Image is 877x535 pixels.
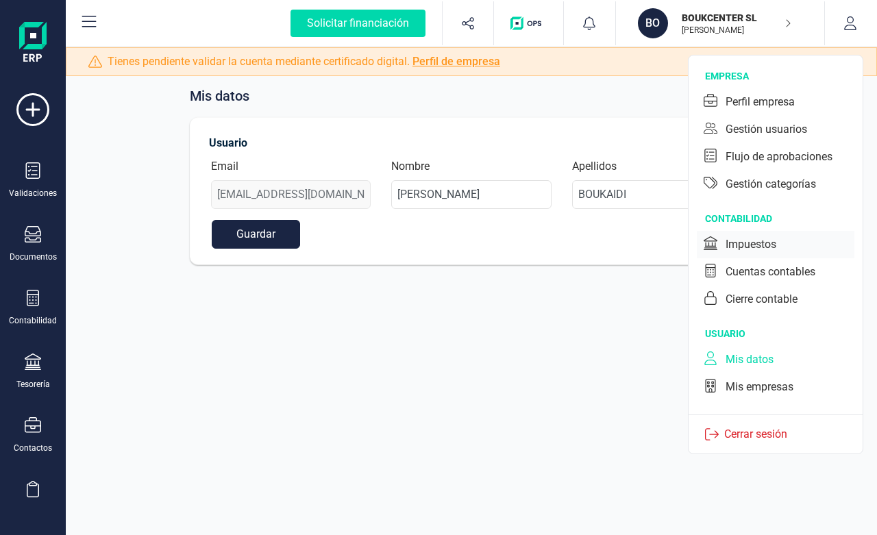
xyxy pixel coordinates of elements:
button: Guardar [212,220,300,249]
div: Solicitar financiación [291,10,425,37]
label: Apellidos [572,158,617,175]
div: BO [638,8,668,38]
span: Mis datos [190,86,249,106]
img: Logo de OPS [510,16,547,30]
div: Validaciones [9,188,57,199]
p: [PERSON_NAME] [682,25,791,36]
div: Tesorería [16,379,50,390]
div: Cierre contable [726,291,798,308]
div: Inventario [14,506,51,517]
div: Impuestos [726,236,776,253]
label: Nombre [391,158,430,175]
div: Documentos [10,251,57,262]
div: empresa [705,69,863,83]
div: usuario [705,327,863,340]
img: Logo Finanedi [19,22,47,66]
div: Gestión usuarios [726,121,807,138]
button: Logo de OPS [502,1,555,45]
div: Perfil empresa [726,94,795,110]
a: Perfil de empresa [412,55,500,68]
b: Usuario [209,136,247,149]
button: BOBOUKCENTER SL[PERSON_NAME] [632,1,808,45]
button: Solicitar financiación [274,1,442,45]
p: BOUKCENTER SL [682,11,791,25]
span: Tienes pendiente validar la cuenta mediante certificado digital. [108,53,500,70]
label: Email [211,158,238,175]
div: Contactos [14,443,52,453]
div: contabilidad [705,212,863,225]
div: Flujo de aprobaciones [726,149,832,165]
div: Contabilidad [9,315,57,326]
input: Introduce tu apellido [572,180,732,209]
div: Mis empresas [726,379,793,395]
input: Introduce tu nombre [391,180,551,209]
div: Cuentas contables [726,264,815,280]
div: Gestión categorías [726,176,816,192]
p: Cerrar sesión [719,426,793,443]
div: Mis datos [726,351,774,368]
